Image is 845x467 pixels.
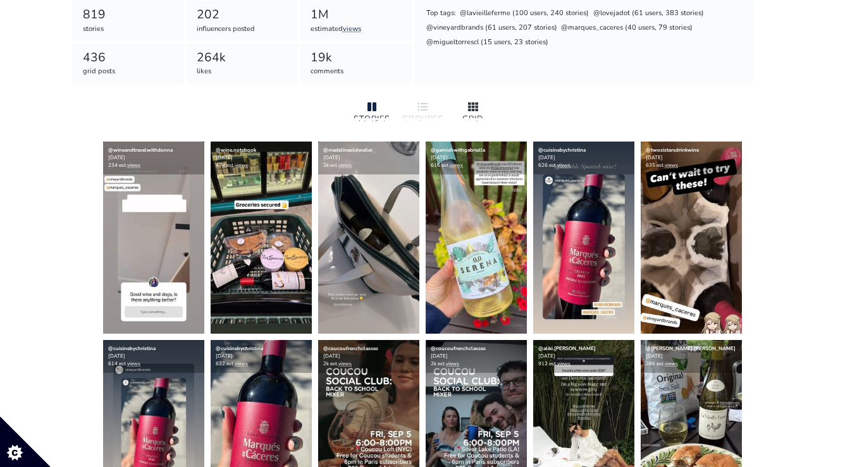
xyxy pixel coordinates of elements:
a: views [343,24,361,33]
div: 436 [83,49,175,67]
div: Top tags: [425,7,457,20]
a: views [446,360,459,367]
a: @coucoufrenchclasses [323,345,378,352]
a: views [127,162,140,169]
a: @cuisinebychristina [538,147,586,154]
div: @vineyardbrands (61 users, 207 stories) [425,21,558,34]
a: views [665,360,678,367]
div: estimated [311,24,402,35]
div: comments [311,66,402,77]
div: [DATE] 635 est. [641,142,742,174]
a: @madelineoldweiler_ [323,147,375,154]
a: @aliki.[PERSON_NAME] [538,345,596,352]
a: @[PERSON_NAME].[PERSON_NAME] [646,345,736,352]
a: views [450,162,463,169]
div: latest first [352,118,392,121]
a: @wineandtravelwithdonna [108,147,173,154]
a: views [127,360,140,367]
a: views [235,360,248,367]
div: @marques_caceres (40 users, 79 stories) [560,21,694,34]
a: @wine.notebook [216,147,256,154]
div: @lavieilleferme (100 users, 240 stories) [459,7,590,20]
div: 202 [197,6,288,24]
div: [DATE] 626 est. [533,142,634,174]
div: STORIES [352,115,392,118]
a: views [338,360,352,367]
div: 1M [311,6,402,24]
div: [DATE] 474 est. [211,142,312,174]
div: [DATE] 912 est. [533,340,634,373]
div: 264k [197,49,288,67]
div: [DATE] 286 est. [641,340,742,373]
a: @twosistersdrinkwine [646,147,699,154]
div: likes [197,66,288,77]
div: [DATE] 2k est. [426,340,527,373]
a: views [235,162,248,169]
div: [DATE] 614 est. [103,340,204,373]
div: [DATE] 2k est. [318,142,419,174]
a: views [557,360,571,367]
a: views [338,162,352,169]
div: 819 [83,6,175,24]
div: @migueltorrescl (15 users, 23 stories) [425,36,549,49]
div: GRID [453,115,493,118]
a: @coucoufrenchclasses [431,345,486,352]
div: [DATE] 616 est. [426,142,527,174]
a: @garnishwithgabriella [431,147,485,154]
div: 19k [311,49,402,67]
a: views [665,162,678,169]
div: [DATE] 632 est. [211,340,312,373]
div: influencers posted [197,24,288,35]
a: views [557,162,571,169]
a: @cuisinebychristina [216,345,263,352]
div: [DATE] 2k est. [318,340,419,373]
div: @lovejadot (61 users, 383 stories) [592,7,705,20]
div: [DATE] 234 est. [103,142,204,174]
div: GROUPED [402,115,443,118]
div: by influencer [402,118,443,121]
div: grid posts [83,66,175,77]
div: stories [83,24,175,35]
a: @cuisinebychristina [108,345,156,352]
div: posts [453,118,493,121]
